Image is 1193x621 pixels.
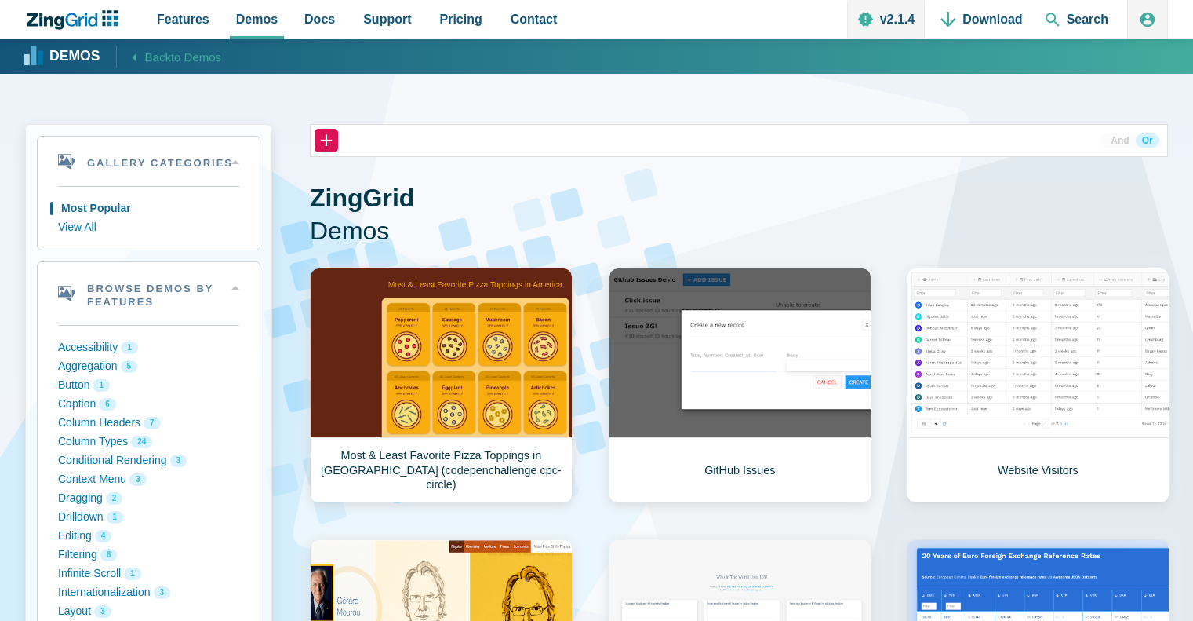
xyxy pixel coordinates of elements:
button: Or [1136,133,1159,148]
button: Drilldown 1 [58,508,239,527]
button: Conditional Rendering 3 [58,451,239,470]
button: View All [58,218,239,237]
summary: Gallery Categories [38,137,260,186]
button: Button 1 [58,376,239,395]
button: Column Headers 7 [58,414,239,433]
span: Support [363,9,411,30]
a: GitHub Issues [609,268,871,503]
strong: ZingGrid [310,184,414,212]
span: Demos [310,215,1168,248]
button: Layout 3 [58,602,239,621]
a: Demos [27,45,100,68]
button: Column Types 24 [58,433,239,451]
a: ZingChart Logo. Click to return to the homepage [25,10,126,30]
summary: Browse Demos By Features [38,262,260,325]
span: Back [145,47,222,67]
button: Filtering 6 [58,546,239,564]
button: Most Popular [58,199,239,218]
button: Internationalization 3 [58,583,239,602]
a: Website Visitors [907,268,1169,503]
strong: Demos [49,49,100,64]
span: Demos [236,9,278,30]
span: Docs [304,9,335,30]
button: Infinite Scroll 1 [58,564,239,583]
button: + [315,129,338,152]
span: Pricing [440,9,482,30]
a: Most & Least Favorite Pizza Toppings in [GEOGRAPHIC_DATA] (codepenchallenge cpc-circle) [310,268,573,503]
button: And [1104,133,1135,148]
button: Caption 6 [58,395,239,414]
a: Backto Demos [116,46,222,67]
span: Features [157,9,209,30]
button: Accessibility 1 [58,338,239,357]
span: Contact [511,9,558,30]
span: to Demos [171,50,221,64]
button: Context Menu 3 [58,470,239,489]
button: Aggregation 5 [58,357,239,376]
button: Dragging 2 [58,489,239,508]
button: Editing 4 [58,527,239,546]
